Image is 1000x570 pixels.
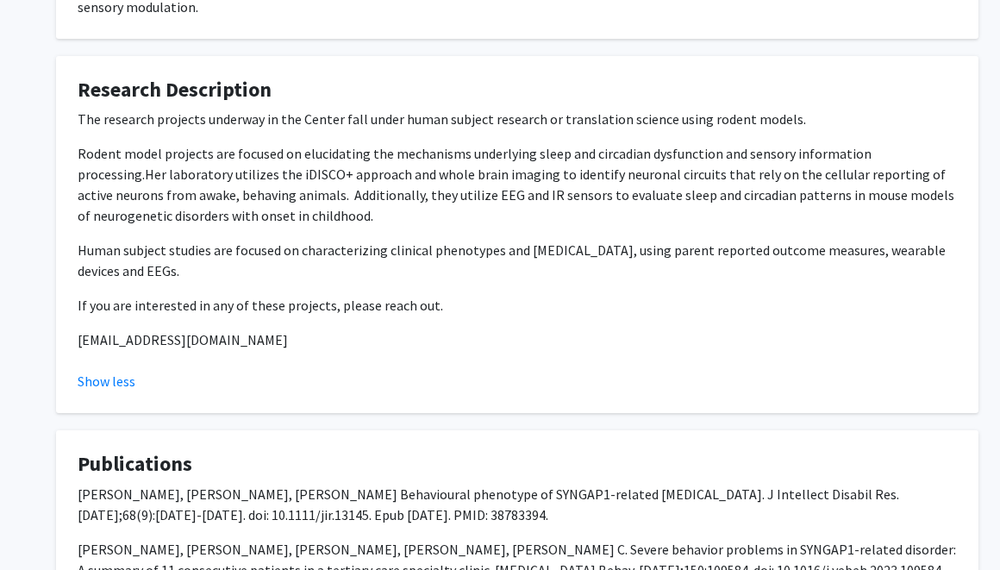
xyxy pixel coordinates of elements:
span: Her laboratory utilizes the iDISCO+ approach and whole brain imaging to identify neuronal circuit... [78,166,954,224]
h4: Research Description [78,78,957,103]
p: The research projects underway in the Center fall under human subject research or translation sci... [78,109,957,129]
p: [PERSON_NAME], [PERSON_NAME], [PERSON_NAME] Behavioural phenotype of SYNGAP1-related [MEDICAL_DAT... [78,484,957,525]
h4: Publications [78,452,957,477]
button: Show less [78,371,135,391]
span: Human subject studies are focused on characterizing clinical phenotypes and [MEDICAL_DATA], using... [78,241,946,279]
p: [EMAIL_ADDRESS][DOMAIN_NAME] [78,329,957,350]
iframe: Chat [13,492,73,557]
p: If you are interested in any of these projects, please reach out. [78,295,957,316]
p: Rodent model projects are focused on elucidating the mechanisms underlying sleep and circadian dy... [78,143,957,226]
